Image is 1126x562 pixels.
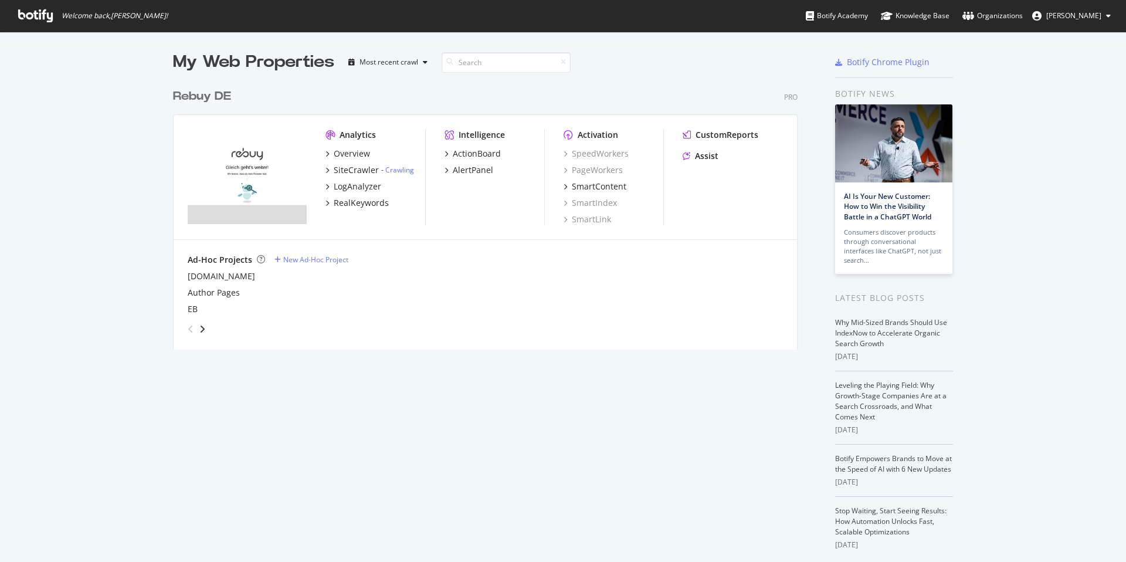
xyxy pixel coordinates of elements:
a: RealKeywords [325,197,389,209]
a: SmartContent [564,181,626,192]
a: Crawling [385,165,414,175]
button: [PERSON_NAME] [1023,6,1120,25]
div: [DATE] [835,425,953,435]
div: Activation [578,129,618,141]
div: - [381,165,414,175]
div: Botify news [835,87,953,100]
a: Leveling the Playing Field: Why Growth-Stage Companies Are at a Search Crossroads, and What Comes... [835,380,947,422]
div: My Web Properties [173,50,334,74]
a: PageWorkers [564,164,623,176]
div: Consumers discover products through conversational interfaces like ChatGPT, not just search… [844,228,944,265]
div: Intelligence [459,129,505,141]
a: SpeedWorkers [564,148,629,160]
div: Botify Chrome Plugin [847,56,930,68]
div: Botify Academy [806,10,868,22]
button: Most recent crawl [344,53,432,72]
div: Analytics [340,129,376,141]
div: New Ad-Hoc Project [283,255,348,265]
a: SiteCrawler- Crawling [325,164,414,176]
span: Welcome back, [PERSON_NAME] ! [62,11,168,21]
img: rebuy.de [188,129,307,224]
input: Search [442,52,571,73]
a: ActionBoard [445,148,501,160]
div: angle-left [183,320,198,338]
img: AI Is Your New Customer: How to Win the Visibility Battle in a ChatGPT World [835,104,952,182]
a: Author Pages [188,287,240,299]
div: LogAnalyzer [334,181,381,192]
a: AlertPanel [445,164,493,176]
a: Stop Waiting, Start Seeing Results: How Automation Unlocks Fast, Scalable Optimizations [835,506,947,537]
div: angle-right [198,323,206,335]
a: [DOMAIN_NAME] [188,270,255,282]
span: Monali Saha [1046,11,1101,21]
div: Ad-Hoc Projects [188,254,252,266]
a: AI Is Your New Customer: How to Win the Visibility Battle in a ChatGPT World [844,191,931,221]
div: Most recent crawl [359,59,418,66]
a: Overview [325,148,370,160]
div: Knowledge Base [881,10,949,22]
a: New Ad-Hoc Project [274,255,348,265]
div: SiteCrawler [334,164,379,176]
a: Assist [683,150,718,162]
a: EB [188,303,198,315]
a: Botify Empowers Brands to Move at the Speed of AI with 6 New Updates [835,453,952,474]
div: CustomReports [696,129,758,141]
div: Latest Blog Posts [835,292,953,304]
div: Pro [784,92,798,102]
a: Why Mid-Sized Brands Should Use IndexNow to Accelerate Organic Search Growth [835,317,947,348]
div: Organizations [962,10,1023,22]
a: SmartLink [564,214,611,225]
a: Botify Chrome Plugin [835,56,930,68]
a: Rebuy DE [173,88,236,105]
div: Assist [695,150,718,162]
div: ActionBoard [453,148,501,160]
div: [DATE] [835,540,953,550]
div: grid [173,74,807,350]
div: SmartContent [572,181,626,192]
a: LogAnalyzer [325,181,381,192]
a: CustomReports [683,129,758,141]
div: [DATE] [835,351,953,362]
div: RealKeywords [334,197,389,209]
div: AlertPanel [453,164,493,176]
div: Overview [334,148,370,160]
a: SmartIndex [564,197,617,209]
div: [DATE] [835,477,953,487]
div: Rebuy DE [173,88,231,105]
